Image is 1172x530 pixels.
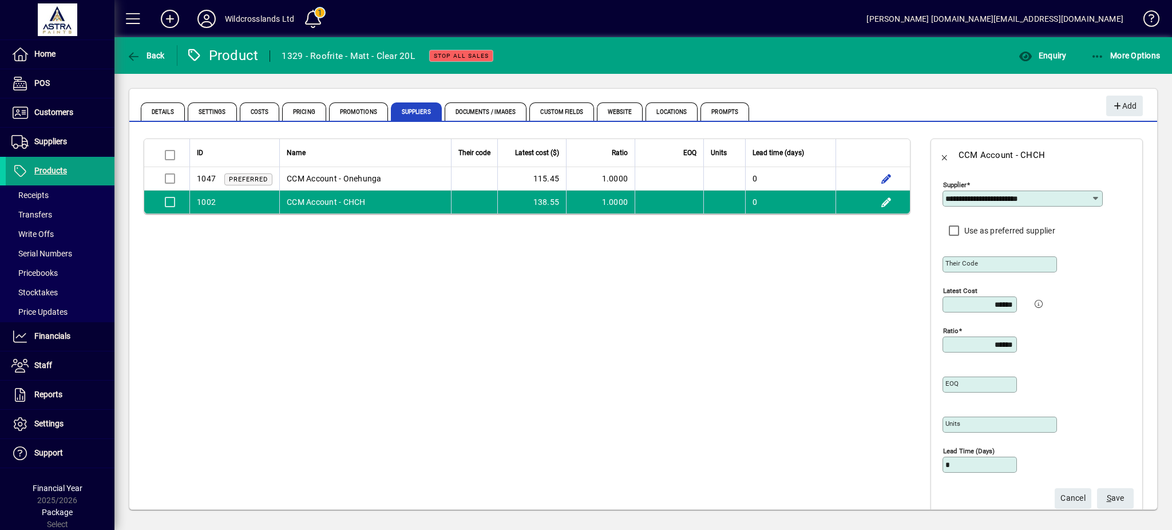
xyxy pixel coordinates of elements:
span: EOQ [683,147,696,159]
span: Latest cost ($) [515,147,559,159]
div: 1002 [197,196,216,208]
span: Customers [34,108,73,117]
a: Serial Numbers [6,244,114,263]
span: Add [1112,97,1137,116]
span: Support [34,448,63,457]
span: Their code [458,147,490,159]
a: Knowledge Base [1135,2,1158,39]
a: Receipts [6,185,114,205]
button: More Options [1088,45,1163,66]
a: Home [6,40,114,69]
button: Add [152,9,188,29]
span: Preferred [229,176,268,183]
span: Custom Fields [529,102,593,121]
td: 1.0000 [566,167,635,191]
button: Add [1106,96,1143,116]
span: Financial Year [33,484,82,493]
a: Transfers [6,205,114,224]
span: Enquiry [1019,51,1066,60]
button: Save [1097,488,1134,509]
button: Enquiry [1016,45,1069,66]
label: Use as preferred supplier [962,225,1055,236]
span: Stocktakes [11,288,58,297]
span: Price Updates [11,307,68,317]
span: Suppliers [391,102,442,121]
span: Back [126,51,165,60]
span: Products [34,166,67,175]
span: Pricebooks [11,268,58,278]
span: Receipts [11,191,49,200]
a: Customers [6,98,114,127]
span: POS [34,78,50,88]
span: S [1107,493,1111,503]
span: Locations [646,102,698,121]
mat-label: Lead time (days) [943,447,995,455]
span: Website [597,102,643,121]
mat-label: Their code [945,259,978,267]
span: Reports [34,390,62,399]
a: POS [6,69,114,98]
span: Prompts [700,102,749,121]
div: CCM Account - CHCH [959,146,1046,164]
span: ID [197,147,203,159]
a: Reports [6,381,114,409]
span: Pricing [282,102,326,121]
a: Support [6,439,114,468]
span: ave [1107,489,1125,508]
a: Stocktakes [6,283,114,302]
span: Lead time (days) [753,147,804,159]
button: Back [931,141,959,169]
span: More Options [1091,51,1161,60]
div: Product [186,46,259,65]
div: 1047 [197,173,216,185]
td: 0 [745,191,836,213]
span: Stop all sales [434,52,489,60]
span: Settings [188,102,237,121]
app-page-header-button: Back [114,45,177,66]
span: Cancel [1060,489,1086,508]
a: Price Updates [6,302,114,322]
span: Details [141,102,185,121]
div: Wildcrosslands Ltd [225,10,294,28]
div: 1329 - Roofrite - Matt - Clear 20L [282,47,415,65]
span: Package [42,508,73,517]
td: 0 [745,167,836,191]
span: Units [711,147,727,159]
mat-label: Supplier [943,181,967,189]
span: Transfers [11,210,52,219]
span: Serial Numbers [11,249,72,258]
div: [PERSON_NAME] [DOMAIN_NAME][EMAIL_ADDRESS][DOMAIN_NAME] [866,10,1123,28]
mat-label: Units [945,420,960,428]
td: 138.55 [497,191,566,213]
mat-label: EOQ [945,379,959,387]
mat-label: Ratio [943,327,959,335]
td: CCM Account - Onehunga [279,167,451,191]
td: 115.45 [497,167,566,191]
button: Back [124,45,168,66]
span: Name [287,147,306,159]
span: Financials [34,331,70,341]
span: Settings [34,419,64,428]
span: Ratio [612,147,628,159]
span: Home [34,49,56,58]
td: CCM Account - CHCH [279,191,451,213]
span: Staff [34,361,52,370]
span: Documents / Images [445,102,527,121]
a: Financials [6,322,114,351]
a: Pricebooks [6,263,114,283]
a: Suppliers [6,128,114,156]
button: Cancel [1055,488,1091,509]
mat-label: Latest cost [943,287,977,295]
span: Promotions [329,102,388,121]
a: Settings [6,410,114,438]
td: 1.0000 [566,191,635,213]
span: Write Offs [11,230,54,239]
a: Staff [6,351,114,380]
span: Costs [240,102,280,121]
a: Write Offs [6,224,114,244]
span: Suppliers [34,137,67,146]
button: Profile [188,9,225,29]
